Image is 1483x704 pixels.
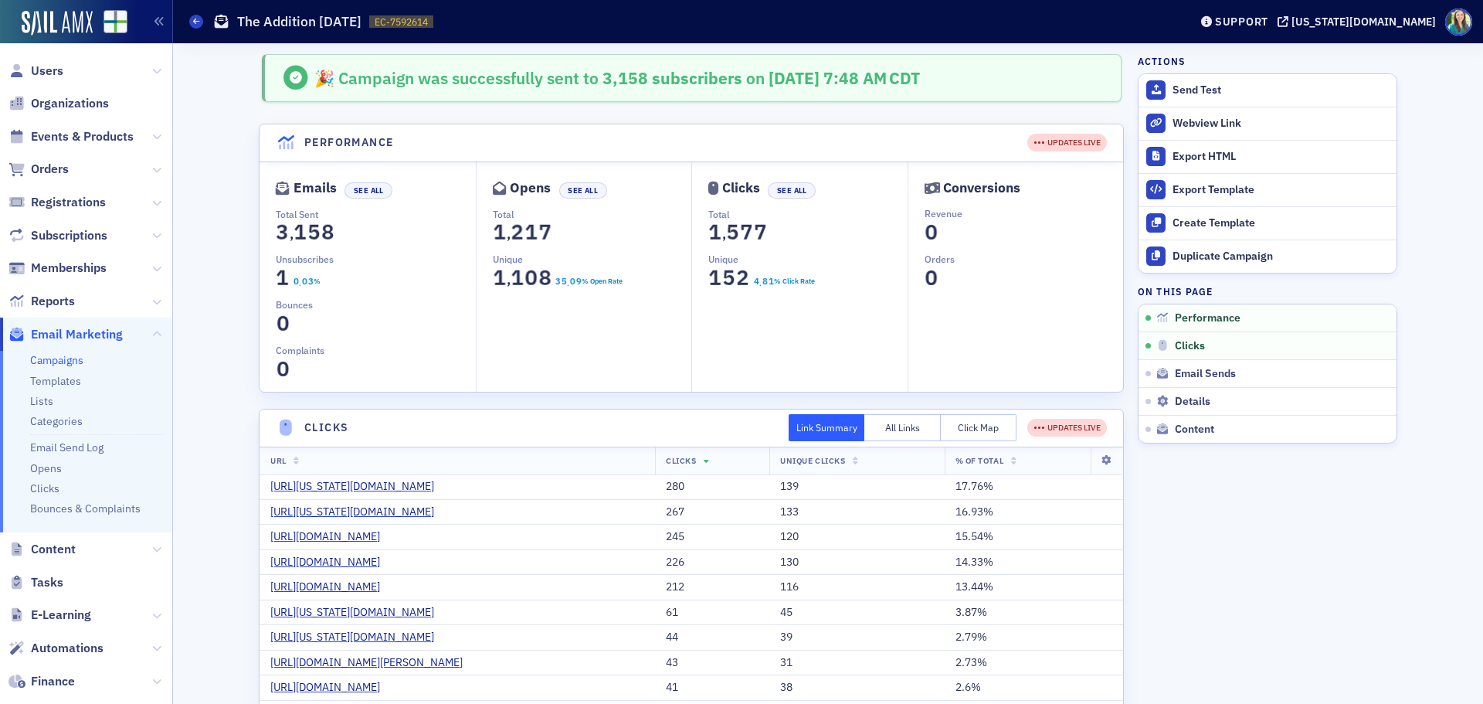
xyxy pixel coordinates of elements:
[31,640,104,657] span: Automations
[30,353,83,367] a: Campaigns
[270,505,446,519] a: [URL][US_STATE][DOMAIN_NAME]
[290,223,294,244] span: ,
[955,631,1112,644] div: 2.79%
[780,656,933,670] div: 31
[276,252,476,266] p: Unsubscribes
[925,223,938,241] section: 0
[270,480,446,494] a: [URL][US_STATE][DOMAIN_NAME]
[314,67,769,89] span: 🎉 Campaign was successfully sent to on
[31,673,75,690] span: Finance
[955,606,1112,620] div: 3.87%
[1138,284,1397,298] h4: On this page
[767,274,775,288] span: 1
[273,264,294,291] span: 1
[582,276,623,287] div: % Open Rate
[1034,137,1101,149] div: UPDATES LIVE
[270,580,392,594] a: [URL][DOMAIN_NAME]
[768,182,816,199] button: See All
[8,541,76,558] a: Content
[1172,150,1389,164] div: Export HTML
[666,656,758,670] div: 43
[780,631,933,644] div: 39
[925,206,1124,220] p: Revenue
[925,252,1124,266] p: Orders
[489,264,510,291] span: 1
[276,207,476,221] p: Total Sent
[293,276,314,287] section: 0.03
[1175,395,1210,409] span: Details
[273,310,294,337] span: 0
[489,219,510,246] span: 1
[575,274,582,288] span: 9
[31,326,123,343] span: Email Marketing
[493,252,692,266] p: Unique
[1034,422,1101,434] div: UPDATES LIVE
[955,455,1003,466] span: % Of Total
[780,455,845,466] span: Unique Clicks
[921,264,942,291] span: 0
[708,207,908,221] p: Total
[761,274,769,288] span: 8
[955,505,1112,519] div: 16.93%
[510,184,551,192] div: Opens
[719,264,740,291] span: 5
[31,607,91,624] span: E-Learning
[344,182,392,199] button: See All
[273,219,294,246] span: 3
[534,264,555,291] span: 8
[666,505,758,519] div: 267
[599,67,742,89] span: 3,158 subscribers
[276,269,290,287] section: 1
[722,184,760,192] div: Clicks
[8,326,123,343] a: Email Marketing
[507,219,528,246] span: 2
[31,541,76,558] span: Content
[722,223,726,244] span: ,
[1027,134,1107,151] div: UPDATES LIVE
[276,360,290,378] section: 0
[507,264,528,291] span: 1
[554,274,562,288] span: 3
[300,274,308,288] span: 0
[30,502,141,515] a: Bounces & Complaints
[1175,423,1214,437] span: Content
[30,394,53,408] a: Lists
[925,269,938,287] section: 0
[299,278,301,289] span: .
[1175,367,1236,381] span: Email Sends
[737,219,758,246] span: 7
[666,556,758,570] div: 226
[1291,15,1436,29] div: [US_STATE][DOMAIN_NAME]
[753,276,774,287] section: 4.81
[1139,206,1396,240] a: Create Template
[507,269,511,290] span: ,
[780,505,933,519] div: 133
[941,414,1017,441] button: Click Map
[273,355,294,383] span: 0
[1139,240,1396,273] button: Duplicate Campaign
[8,260,107,277] a: Memberships
[555,276,582,287] section: 35.09
[375,15,428,29] span: EC-7592614
[780,580,933,594] div: 116
[521,264,541,291] span: 0
[31,128,134,145] span: Events & Products
[955,530,1112,544] div: 15.54%
[1175,339,1205,353] span: Clicks
[30,481,59,495] a: Clicks
[780,606,933,620] div: 45
[1172,117,1389,131] div: Webview Link
[276,343,476,357] p: Complaints
[304,420,348,436] h4: Clicks
[705,264,726,291] span: 1
[1172,250,1389,264] div: Duplicate Campaign
[276,223,335,241] section: 3,158
[8,63,63,80] a: Users
[1139,74,1396,107] button: Send Test
[666,530,758,544] div: 245
[1215,15,1268,29] div: Support
[30,461,62,475] a: Opens
[31,63,63,80] span: Users
[752,274,760,288] span: 4
[31,260,107,277] span: Memberships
